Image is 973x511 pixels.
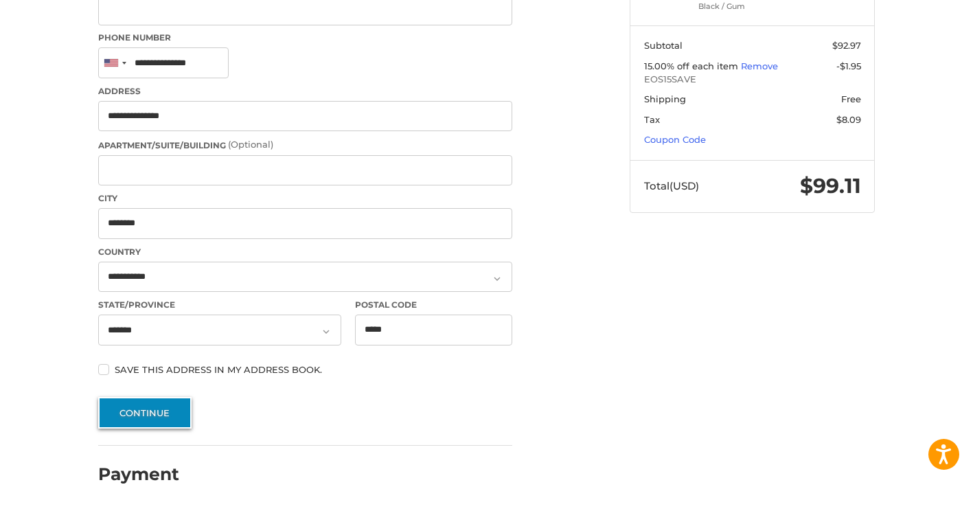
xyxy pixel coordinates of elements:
span: $92.97 [832,40,861,51]
a: Remove [741,60,778,71]
label: Phone Number [98,32,512,44]
label: State/Province [98,299,341,311]
h2: Payment [98,464,179,485]
label: City [98,192,512,205]
span: Free [841,93,861,104]
label: Address [98,85,512,98]
span: Subtotal [644,40,683,51]
span: Total (USD) [644,179,699,192]
span: $8.09 [836,114,861,125]
span: -$1.95 [836,60,861,71]
button: Continue [98,397,192,429]
div: United States: +1 [99,48,130,78]
span: $99.11 [800,173,861,198]
a: Coupon Code [644,134,706,145]
label: Save this address in my address book. [98,364,512,375]
small: (Optional) [228,139,273,150]
span: EOS15SAVE [644,73,861,87]
label: Apartment/Suite/Building [98,138,512,152]
span: 15.00% off each item [644,60,741,71]
span: Shipping [644,93,686,104]
label: Postal Code [355,299,513,311]
span: Tax [644,114,660,125]
label: Country [98,246,512,258]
